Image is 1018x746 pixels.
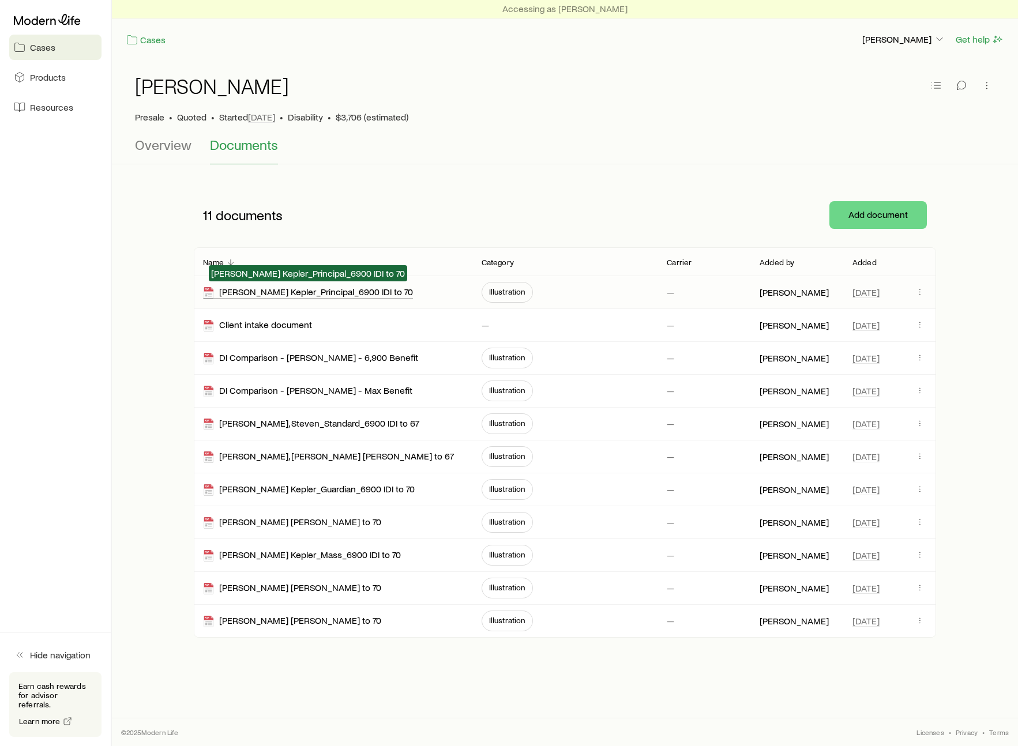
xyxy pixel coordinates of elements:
p: — [667,352,674,364]
span: Illustration [489,386,525,395]
div: [PERSON_NAME] [PERSON_NAME] to 70 [203,615,381,628]
span: [DATE] [852,484,880,495]
div: [PERSON_NAME] [PERSON_NAME] to 70 [203,582,381,595]
span: [DATE] [248,111,275,123]
span: Disability [288,111,323,123]
p: Presale [135,111,164,123]
p: [PERSON_NAME] [760,287,829,298]
span: [DATE] [852,451,880,462]
span: Products [30,71,66,83]
p: — [482,319,489,331]
a: Privacy [956,728,978,737]
p: — [667,549,674,561]
p: Name [203,258,224,267]
p: © 2025 Modern Life [121,728,179,737]
button: Hide navigation [9,642,102,668]
span: Overview [135,137,191,153]
span: • [211,111,215,123]
span: Learn more [19,717,61,725]
span: • [328,111,331,123]
p: [PERSON_NAME] [760,484,829,495]
p: — [667,615,674,627]
div: [PERSON_NAME], [PERSON_NAME] [PERSON_NAME] to 67 [203,450,454,464]
p: Accessing as [PERSON_NAME] [502,3,628,14]
span: [DATE] [852,319,880,331]
span: Illustration [489,484,525,493]
a: Products [9,65,102,90]
span: Hide navigation [30,649,91,661]
p: [PERSON_NAME] [862,33,945,45]
span: [DATE] [852,352,880,364]
p: Started [219,111,275,123]
span: 11 [203,207,212,223]
p: [PERSON_NAME] [760,319,829,331]
div: Client intake document [203,319,312,332]
p: Category [482,258,514,267]
span: Cases [30,42,55,53]
span: Resources [30,101,73,113]
div: [PERSON_NAME] Kepler_Mass_6900 IDI to 70 [203,549,401,562]
p: Added by [760,258,794,267]
a: Cases [9,35,102,60]
p: — [667,319,674,331]
button: [PERSON_NAME] [862,33,946,47]
div: DI Comparison - [PERSON_NAME] - 6,900 Benefit [203,352,418,365]
span: Illustration [489,517,525,526]
div: DI Comparison - [PERSON_NAME] - Max Benefit [203,385,412,398]
span: [DATE] [852,517,880,528]
span: [DATE] [852,615,880,627]
p: Earn cash rewards for advisor referrals. [18,681,92,709]
div: [PERSON_NAME] [PERSON_NAME] to 70 [203,516,381,529]
a: Cases [126,33,166,47]
span: Illustration [489,550,525,559]
div: [PERSON_NAME] Kepler_Guardian_6900 IDI to 70 [203,483,415,496]
span: Illustration [489,419,525,428]
span: $3,706 (estimated) [336,111,408,123]
p: [PERSON_NAME] [760,385,829,397]
p: [PERSON_NAME] [760,517,829,528]
p: Added [852,258,877,267]
a: Resources [9,95,102,120]
p: [PERSON_NAME] [760,352,829,364]
p: — [667,287,674,298]
div: Earn cash rewards for advisor referrals.Learn more [9,672,102,737]
div: [PERSON_NAME] Kepler_Principal_6900 IDI to 70 [203,286,413,299]
span: Illustration [489,583,525,592]
span: Illustration [489,616,525,625]
p: [PERSON_NAME] [760,549,829,561]
span: [DATE] [852,287,880,298]
span: Illustration [489,451,525,461]
p: [PERSON_NAME] [760,582,829,594]
p: — [667,451,674,462]
span: documents [216,207,283,223]
p: [PERSON_NAME] [760,418,829,429]
a: Licenses [916,728,944,737]
p: — [667,517,674,528]
p: Carrier [667,258,692,267]
h1: [PERSON_NAME] [135,74,289,97]
span: • [982,728,985,737]
span: Quoted [177,111,206,123]
button: Add document [829,201,927,229]
div: [PERSON_NAME], Steven_Standard_6900 IDI to 67 [203,417,419,431]
span: [DATE] [852,582,880,594]
button: Get help [955,33,1004,46]
span: Illustration [489,287,525,296]
p: — [667,385,674,397]
span: [DATE] [852,549,880,561]
div: Case details tabs [135,137,995,164]
p: — [667,582,674,594]
p: [PERSON_NAME] [760,451,829,462]
span: Documents [210,137,278,153]
p: — [667,484,674,495]
span: [DATE] [852,385,880,397]
span: • [280,111,283,123]
span: • [949,728,951,737]
span: [DATE] [852,418,880,429]
p: [PERSON_NAME] [760,615,829,627]
span: Illustration [489,353,525,362]
a: Terms [989,728,1009,737]
span: • [169,111,172,123]
p: — [667,418,674,429]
